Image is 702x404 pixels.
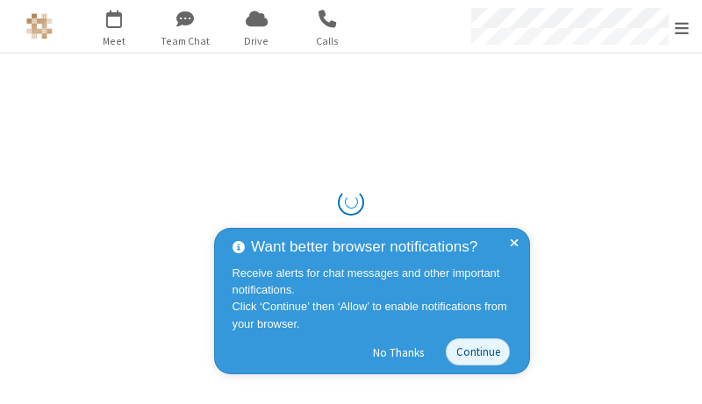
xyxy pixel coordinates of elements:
button: Continue [446,338,510,365]
span: Team Chat [153,33,218,49]
div: Receive alerts for chat messages and other important notifications. Click ‘Continue’ then ‘Allow’... [233,265,517,332]
span: Want better browser notifications? [251,236,477,259]
button: No Thanks [364,338,433,366]
span: Meet [82,33,147,49]
span: Drive [224,33,290,49]
span: Calls [295,33,361,49]
img: Astra [26,13,53,39]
